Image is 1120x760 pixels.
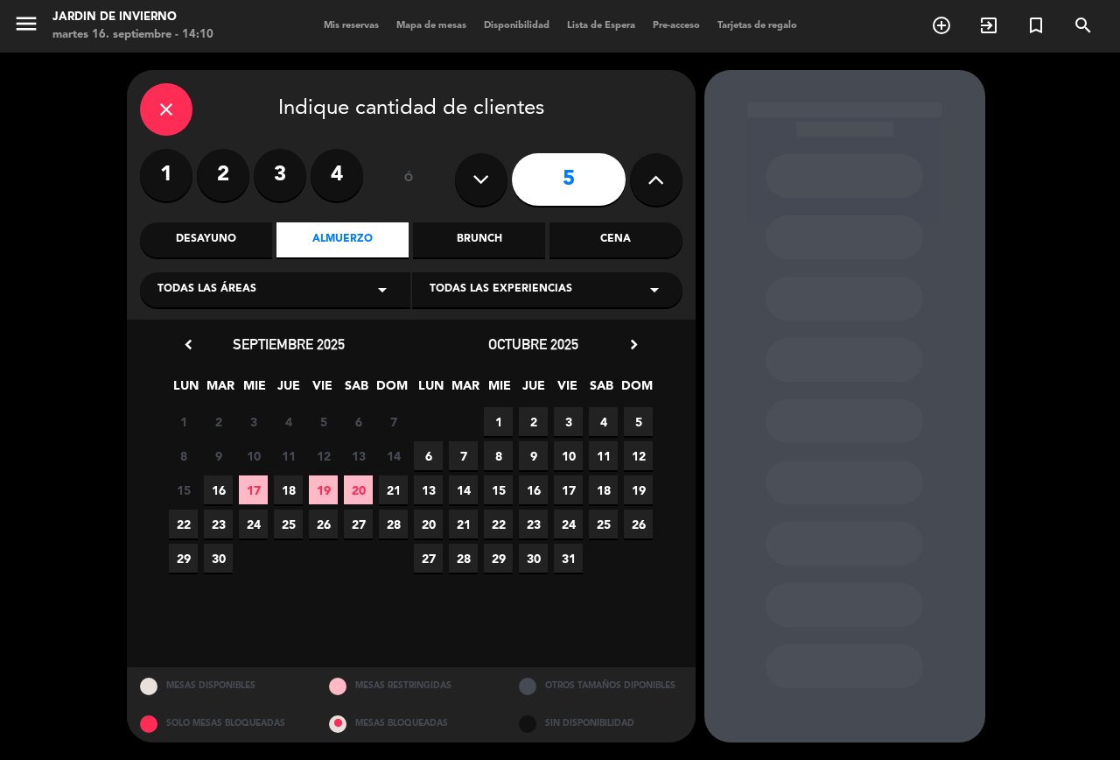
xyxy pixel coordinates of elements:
[449,475,478,504] span: 14
[978,15,999,36] i: exit_to_app
[449,544,478,573] span: 28
[239,475,268,504] span: 17
[239,407,268,436] span: 3
[274,441,303,470] span: 11
[157,281,256,299] span: Todas las áreas
[274,407,303,436] span: 4
[204,441,233,470] span: 9
[274,376,303,405] span: JUE
[475,21,558,31] span: Disponibilidad
[554,475,583,504] span: 17
[179,335,198,354] i: chevron_left
[344,510,373,538] span: 27
[240,376,269,405] span: MIE
[624,441,653,470] span: 12
[624,407,653,436] span: 5
[376,376,405,405] span: DOM
[344,441,373,470] span: 13
[485,376,514,405] span: MIE
[140,222,272,257] div: Desayuno
[484,544,513,573] span: 29
[52,26,213,44] div: martes 16. septiembre - 14:10
[430,281,572,299] span: Todas las experiencias
[484,475,513,504] span: 15
[169,407,198,436] span: 1
[316,705,506,742] div: MESAS BLOQUEADAS
[233,335,345,353] span: septiembre 2025
[414,441,443,470] span: 6
[309,441,338,470] span: 12
[171,376,200,405] span: LUN
[127,667,317,705] div: MESAS DISPONIBLES
[344,407,373,436] span: 6
[451,376,479,405] span: MAR
[589,475,618,504] span: 18
[344,475,373,504] span: 20
[589,510,618,538] span: 25
[484,441,513,470] span: 8
[309,407,338,436] span: 5
[13,11,39,43] button: menu
[519,407,548,436] span: 2
[644,21,709,31] span: Pre-acceso
[554,407,583,436] span: 3
[554,441,583,470] span: 10
[1025,15,1046,36] i: turned_in_not
[488,335,578,353] span: octubre 2025
[621,376,650,405] span: DOM
[204,544,233,573] span: 30
[381,149,437,210] div: ó
[549,222,682,257] div: Cena
[519,544,548,573] span: 30
[140,149,192,201] label: 1
[308,376,337,405] span: VIE
[388,21,475,31] span: Mapa de mesas
[931,15,952,36] i: add_circle_outline
[414,544,443,573] span: 27
[140,83,682,136] div: Indique cantidad de clientes
[274,475,303,504] span: 18
[169,441,198,470] span: 8
[379,475,408,504] span: 21
[342,376,371,405] span: SAB
[558,21,644,31] span: Lista de Espera
[589,407,618,436] span: 4
[315,21,388,31] span: Mis reservas
[204,475,233,504] span: 16
[204,407,233,436] span: 2
[197,149,249,201] label: 2
[519,510,548,538] span: 23
[519,475,548,504] span: 16
[414,475,443,504] span: 13
[239,441,268,470] span: 10
[379,510,408,538] span: 28
[379,441,408,470] span: 14
[449,441,478,470] span: 7
[52,9,213,26] div: JARDIN DE INVIERNO
[156,99,177,120] i: close
[1073,15,1094,36] i: search
[254,149,306,201] label: 3
[311,149,363,201] label: 4
[506,705,696,742] div: SIN DISPONIBILIDAD
[372,279,393,300] i: arrow_drop_down
[519,441,548,470] span: 9
[553,376,582,405] span: VIE
[414,510,443,538] span: 20
[169,510,198,538] span: 22
[625,335,643,354] i: chevron_right
[13,11,39,37] i: menu
[644,279,665,300] i: arrow_drop_down
[413,222,545,257] div: Brunch
[309,510,338,538] span: 26
[127,705,317,742] div: SOLO MESAS BLOQUEADAS
[274,510,303,538] span: 25
[169,475,198,504] span: 15
[519,376,548,405] span: JUE
[449,510,478,538] span: 21
[624,510,653,538] span: 26
[554,510,583,538] span: 24
[316,667,506,705] div: MESAS RESTRINGIDAS
[206,376,234,405] span: MAR
[239,510,268,538] span: 24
